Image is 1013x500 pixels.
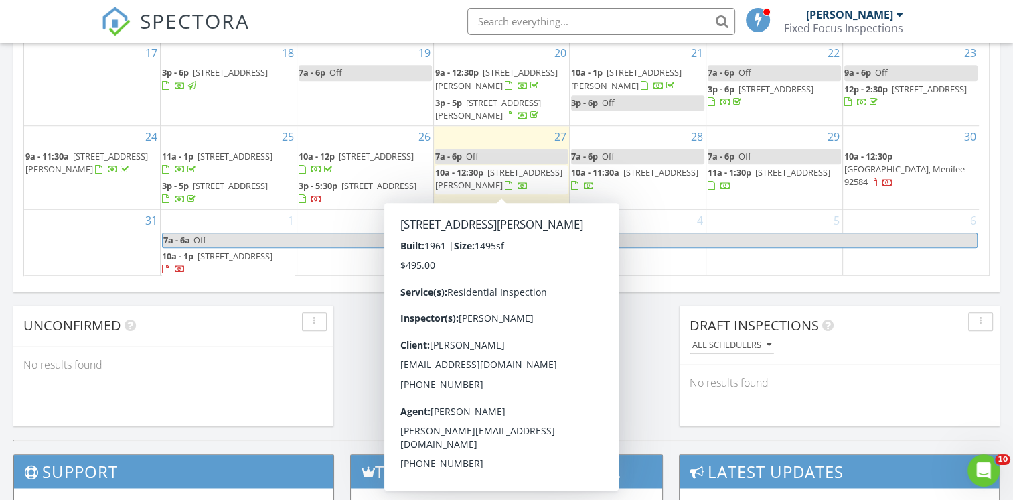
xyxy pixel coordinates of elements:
[706,209,843,279] td: Go to September 5, 2025
[738,83,813,95] span: [STREET_ADDRESS]
[285,210,297,231] a: Go to September 1, 2025
[690,336,774,355] button: All schedulers
[558,210,569,231] a: Go to September 3, 2025
[193,234,206,246] span: Off
[25,150,148,175] span: [STREET_ADDRESS][PERSON_NAME]
[571,66,682,91] a: 10a - 1p [STREET_ADDRESS][PERSON_NAME]
[416,42,433,64] a: Go to August 19, 2025
[692,340,771,350] div: All schedulers
[708,166,830,191] a: 11a - 1:30p [STREET_ADDRESS]
[25,150,148,175] a: 9a - 11:30a [STREET_ADDRESS][PERSON_NAME]
[961,42,979,64] a: Go to August 23, 2025
[571,166,698,191] a: 10a - 11:30a [STREET_ADDRESS]
[143,126,160,147] a: Go to August 24, 2025
[193,180,268,192] span: [STREET_ADDRESS]
[844,150,892,162] span: 10a - 12:30p
[680,365,1000,401] div: No results found
[24,42,161,126] td: Go to August 17, 2025
[297,209,433,279] td: Go to September 2, 2025
[14,455,333,488] h3: Support
[162,180,189,192] span: 3p - 5p
[435,65,568,94] a: 9a - 12:30p [STREET_ADDRESS][PERSON_NAME]
[162,149,295,178] a: 11a - 1p [STREET_ADDRESS]
[571,165,704,194] a: 10a - 11:30a [STREET_ADDRESS]
[435,250,462,262] span: 7a - 6p
[143,42,160,64] a: Go to August 17, 2025
[433,209,570,279] td: Go to September 3, 2025
[831,210,842,231] a: Go to September 5, 2025
[162,180,268,204] a: 3p - 5p [STREET_ADDRESS]
[844,82,978,111] a: 12p - 2:30p [STREET_ADDRESS]
[101,18,250,46] a: SPECTORA
[435,66,558,91] span: [STREET_ADDRESS][PERSON_NAME]
[422,210,433,231] a: Go to September 2, 2025
[825,42,842,64] a: Go to August 22, 2025
[351,455,662,488] h3: Try spectora advanced [DATE]
[571,150,598,162] span: 7a - 6p
[140,7,250,35] span: SPECTORA
[844,66,871,78] span: 9a - 6p
[552,126,569,147] a: Go to August 27, 2025
[435,66,479,78] span: 9a - 12:30p
[297,126,433,210] td: Go to August 26, 2025
[680,455,999,488] h3: Latest Updates
[467,8,735,35] input: Search everything...
[602,97,615,109] span: Off
[875,66,888,78] span: Off
[708,83,734,95] span: 3p - 6p
[571,65,704,94] a: 10a - 1p [STREET_ADDRESS][PERSON_NAME]
[435,165,568,194] a: 10a - 12:30p [STREET_ADDRESS][PERSON_NAME]
[198,250,272,262] span: [STREET_ADDRESS]
[25,150,69,162] span: 9a - 11:30a
[435,97,462,109] span: 3p - 5p
[299,150,335,162] span: 10a - 12p
[784,21,903,35] div: Fixed Focus Inspections
[24,209,161,279] td: Go to August 31, 2025
[602,150,615,162] span: Off
[842,209,979,279] td: Go to September 6, 2025
[341,180,416,192] span: [STREET_ADDRESS]
[738,150,751,162] span: Off
[435,150,462,162] span: 7a - 6p
[162,150,193,162] span: 11a - 1p
[162,65,295,94] a: 3p - 6p [STREET_ADDRESS]
[299,149,432,178] a: 10a - 12p [STREET_ADDRESS]
[571,66,682,91] span: [STREET_ADDRESS][PERSON_NAME]
[571,166,619,178] span: 10a - 11:30a
[435,66,558,91] a: 9a - 12:30p [STREET_ADDRESS][PERSON_NAME]
[466,250,479,262] span: Off
[162,250,272,275] a: 10a - 1p [STREET_ADDRESS]
[708,66,734,78] span: 7a - 6p
[161,126,297,210] td: Go to August 25, 2025
[995,454,1010,465] span: 10
[755,166,830,178] span: [STREET_ADDRESS]
[708,166,751,178] span: 11a - 1:30p
[967,210,979,231] a: Go to September 6, 2025
[143,210,160,231] a: Go to August 31, 2025
[435,97,541,121] a: 3p - 5p [STREET_ADDRESS][PERSON_NAME]
[708,165,841,194] a: 11a - 1:30p [STREET_ADDRESS]
[466,150,479,162] span: Off
[706,42,843,126] td: Go to August 22, 2025
[708,82,841,111] a: 3p - 6p [STREET_ADDRESS]
[570,126,706,210] td: Go to August 28, 2025
[844,83,967,108] a: 12p - 2:30p [STREET_ADDRESS]
[706,126,843,210] td: Go to August 29, 2025
[844,83,888,95] span: 12p - 2:30p
[162,178,295,207] a: 3p - 5p [STREET_ADDRESS]
[571,66,603,78] span: 10a - 1p
[844,150,965,188] a: 10a - 12:30p [GEOGRAPHIC_DATA], Menifee 92584
[570,209,706,279] td: Go to September 4, 2025
[806,8,893,21] div: [PERSON_NAME]
[198,150,272,162] span: [STREET_ADDRESS]
[162,66,189,78] span: 3p - 6p
[416,126,433,147] a: Go to August 26, 2025
[967,454,1000,487] iframe: Intercom live chat
[435,166,483,178] span: 10a - 12:30p
[162,150,272,175] a: 11a - 1p [STREET_ADDRESS]
[708,150,734,162] span: 7a - 6p
[708,83,813,108] a: 3p - 6p [STREET_ADDRESS]
[299,66,325,78] span: 7a - 6p
[435,97,541,121] span: [STREET_ADDRESS][PERSON_NAME]
[279,126,297,147] a: Go to August 25, 2025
